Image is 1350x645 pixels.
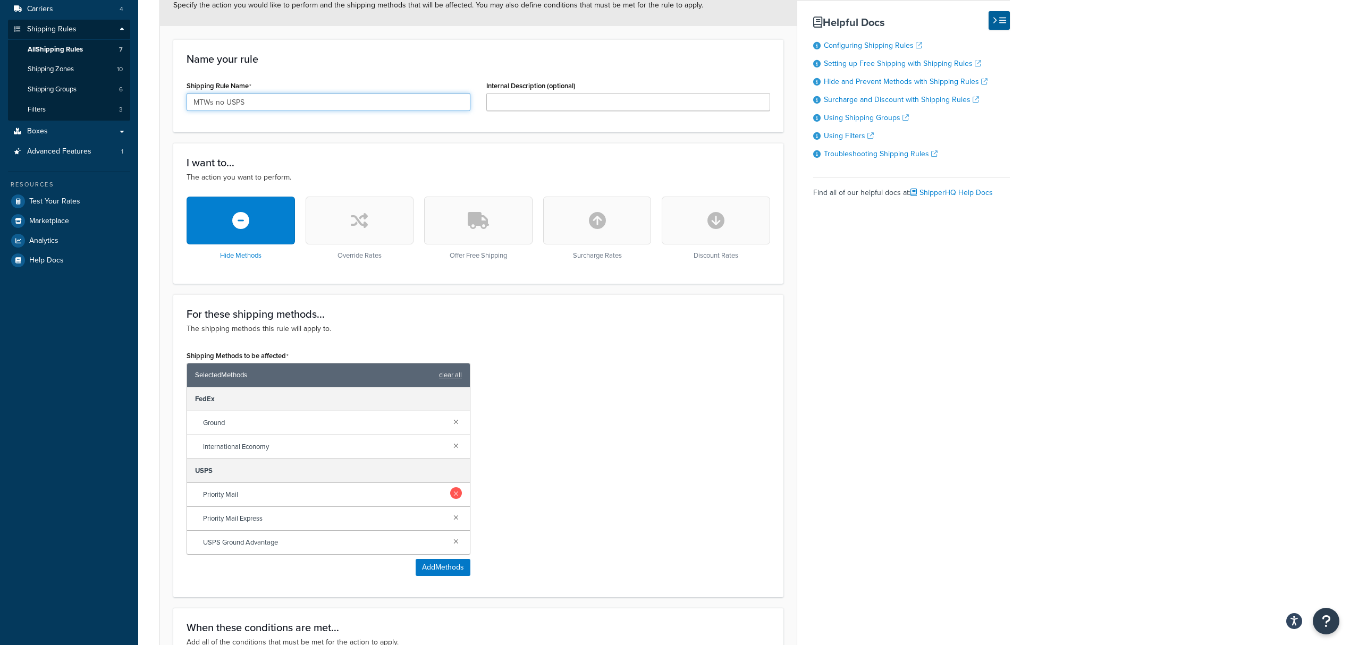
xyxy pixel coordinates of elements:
div: Hide Methods [187,197,295,260]
a: Surcharge and Discount with Shipping Rules [824,94,979,105]
span: Carriers [27,5,53,14]
label: Shipping Rule Name [187,82,251,90]
button: Hide Help Docs [989,11,1010,30]
span: Shipping Rules [27,25,77,34]
span: Filters [28,105,46,114]
div: Offer Free Shipping [424,197,533,260]
div: Resources [8,180,130,189]
li: Filters [8,100,130,120]
a: Marketplace [8,211,130,231]
span: 10 [117,65,123,74]
a: ShipperHQ Help Docs [910,187,993,198]
a: Shipping Groups6 [8,80,130,99]
span: Boxes [27,127,48,136]
a: Configuring Shipping Rules [824,40,922,51]
div: Discount Rates [662,197,770,260]
span: 7 [119,45,123,54]
p: The shipping methods this rule will apply to. [187,323,770,335]
span: 6 [119,85,123,94]
label: Shipping Methods to be affected [187,352,289,360]
label: Internal Description (optional) [486,82,576,90]
h3: I want to... [187,157,770,168]
button: AddMethods [416,559,470,576]
a: Help Docs [8,251,130,270]
a: Setting up Free Shipping with Shipping Rules [824,58,981,69]
div: USPS [187,459,470,483]
span: 3 [119,105,123,114]
h3: When these conditions are met... [187,622,770,633]
div: Override Rates [306,197,414,260]
a: Analytics [8,231,130,250]
span: Help Docs [29,256,64,265]
span: Priority Mail Express [203,511,445,526]
span: Marketplace [29,217,69,226]
li: Shipping Rules [8,20,130,121]
a: Boxes [8,122,130,141]
h3: Name your rule [187,53,770,65]
a: Advanced Features1 [8,142,130,162]
a: Shipping Rules [8,20,130,39]
div: Surcharge Rates [543,197,652,260]
div: Find all of our helpful docs at: [813,177,1010,200]
h3: For these shipping methods... [187,308,770,320]
span: All Shipping Rules [28,45,83,54]
a: clear all [439,368,462,383]
span: Selected Methods [195,368,434,383]
a: Troubleshooting Shipping Rules [824,148,938,159]
span: Shipping Groups [28,85,77,94]
a: Test Your Rates [8,192,130,211]
button: Open Resource Center [1313,608,1339,634]
a: Filters3 [8,100,130,120]
li: Advanced Features [8,142,130,162]
span: International Economy [203,439,445,454]
a: Shipping Zones10 [8,60,130,79]
span: 4 [120,5,123,14]
a: Using Filters [824,130,874,141]
span: Ground [203,415,445,430]
span: Test Your Rates [29,197,80,206]
span: USPS Ground Advantage [203,535,445,550]
li: Shipping Groups [8,80,130,99]
a: AllShipping Rules7 [8,40,130,60]
h3: Helpful Docs [813,16,1010,28]
li: Shipping Zones [8,60,130,79]
p: The action you want to perform. [187,172,770,183]
a: Using Shipping Groups [824,112,909,123]
span: Analytics [29,236,58,245]
span: Advanced Features [27,147,91,156]
span: Shipping Zones [28,65,74,74]
a: Hide and Prevent Methods with Shipping Rules [824,76,988,87]
div: FedEx [187,387,470,411]
span: Priority Mail [203,487,445,502]
span: 1 [121,147,123,156]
